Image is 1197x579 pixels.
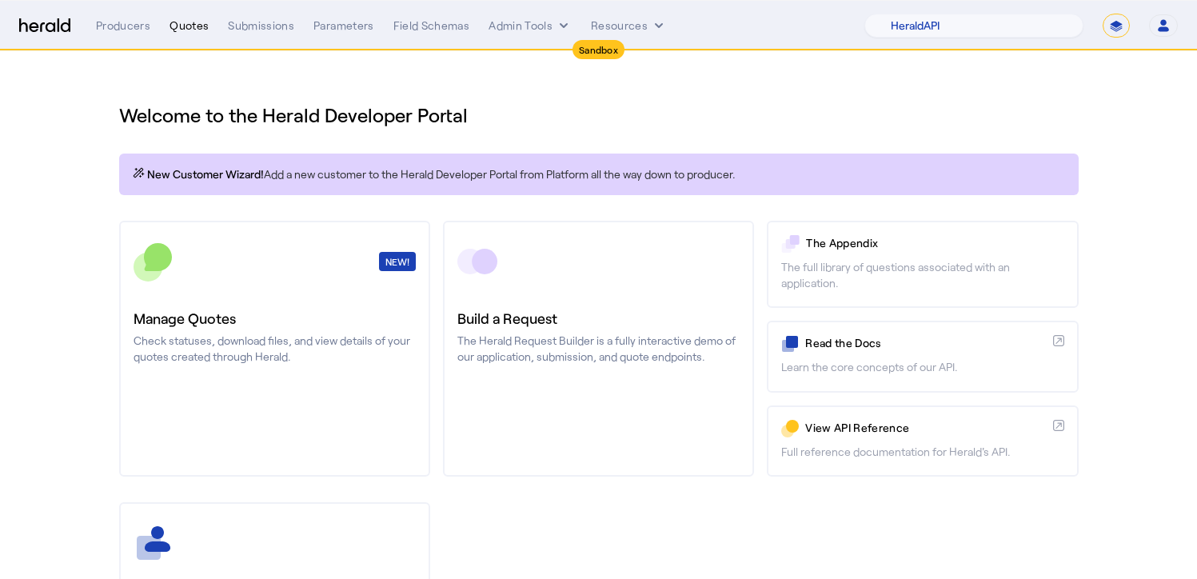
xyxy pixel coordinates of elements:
[132,166,1066,182] p: Add a new customer to the Herald Developer Portal from Platform all the way down to producer.
[457,307,740,329] h3: Build a Request
[767,321,1078,392] a: Read the DocsLearn the core concepts of our API.
[119,102,1079,128] h1: Welcome to the Herald Developer Portal
[119,221,430,477] a: NEW!Manage QuotesCheck statuses, download files, and view details of your quotes created through ...
[573,40,624,59] div: Sandbox
[228,18,294,34] div: Submissions
[443,221,754,477] a: Build a RequestThe Herald Request Builder is a fully interactive demo of our application, submiss...
[170,18,209,34] div: Quotes
[19,18,70,34] img: Herald Logo
[313,18,374,34] div: Parameters
[805,335,1046,351] p: Read the Docs
[379,252,416,271] div: NEW!
[393,18,470,34] div: Field Schemas
[781,444,1063,460] p: Full reference documentation for Herald's API.
[767,221,1078,308] a: The AppendixThe full library of questions associated with an application.
[96,18,150,34] div: Producers
[489,18,572,34] button: internal dropdown menu
[134,307,416,329] h3: Manage Quotes
[134,333,416,365] p: Check statuses, download files, and view details of your quotes created through Herald.
[457,333,740,365] p: The Herald Request Builder is a fully interactive demo of our application, submission, and quote ...
[805,420,1046,436] p: View API Reference
[781,359,1063,375] p: Learn the core concepts of our API.
[781,259,1063,291] p: The full library of questions associated with an application.
[591,18,667,34] button: Resources dropdown menu
[147,166,264,182] span: New Customer Wizard!
[767,405,1078,477] a: View API ReferenceFull reference documentation for Herald's API.
[806,235,1063,251] p: The Appendix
